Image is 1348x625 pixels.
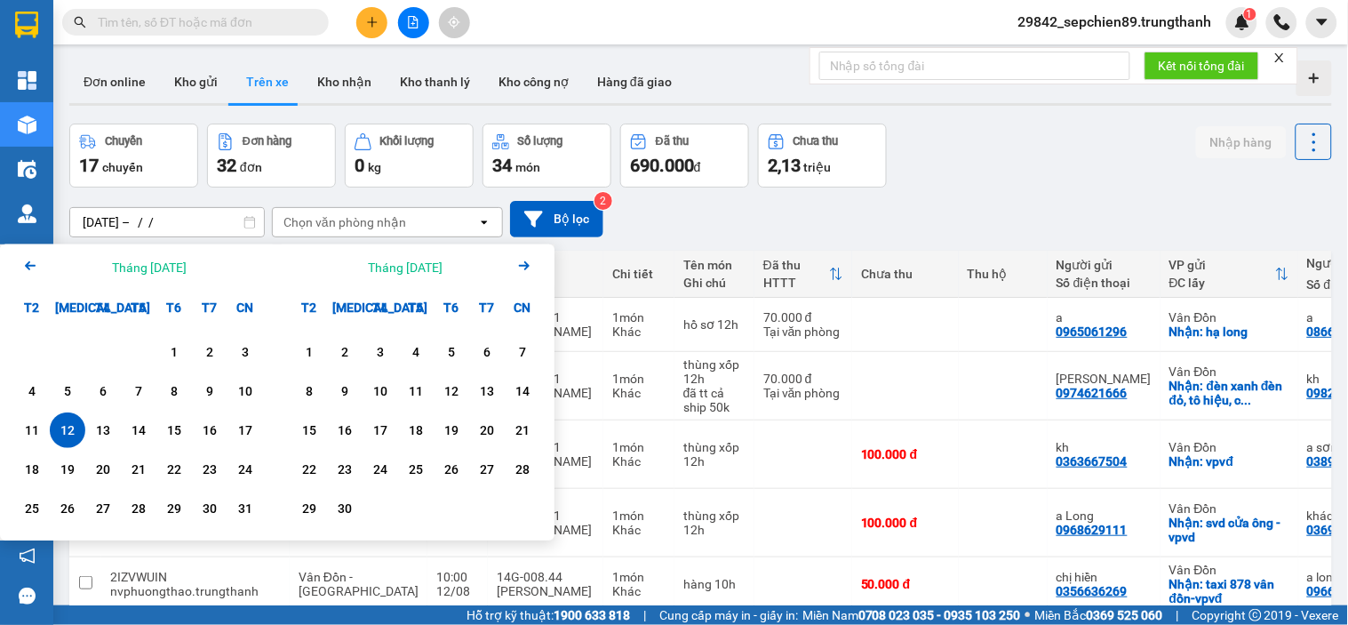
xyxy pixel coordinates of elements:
span: 17 [79,155,99,176]
div: 30 [332,498,357,519]
div: [MEDICAL_DATA] [327,290,363,325]
div: Choose Chủ Nhật, tháng 08 24 2025. It's available. [227,452,263,487]
div: T5 [398,290,434,325]
button: Kho gửi [160,60,232,103]
div: 19 [55,459,80,480]
div: 16 [332,420,357,441]
div: Vân Đồn [1169,365,1289,379]
button: Đơn hàng32đơn [207,124,336,188]
div: 3 [233,341,258,363]
div: T6 [156,290,192,325]
div: 7 [126,381,151,402]
div: Choose Thứ Hai, tháng 08 25 2025. It's available. [14,491,50,526]
span: kg [368,160,381,174]
input: Select a date range. [70,208,264,236]
div: Choose Thứ Bảy, tháng 08 30 2025. It's available. [192,491,227,526]
div: 5 [55,381,80,402]
div: 8 [297,381,322,402]
div: Choose Thứ Ba, tháng 08 5 2025. It's available. [50,373,85,409]
strong: 0369 525 060 [1087,608,1163,622]
span: đ [694,160,701,174]
button: Trên xe [232,60,303,103]
span: | [643,605,646,625]
div: 15 [297,420,322,441]
div: Choose Thứ Tư, tháng 09 17 2025. It's available. [363,413,398,448]
div: Choose Chủ Nhật, tháng 08 17 2025. It's available. [227,413,263,448]
div: [PERSON_NAME] [497,584,594,598]
div: VP gửi [1169,258,1275,272]
div: 2IZVWUIN [110,570,281,584]
div: Khác [612,454,666,469]
div: 0965061296 [1057,325,1128,339]
div: Choose Chủ Nhật, tháng 08 3 2025. It's available. [227,334,263,370]
div: Ghi chú [683,276,746,290]
div: Choose Thứ Ba, tháng 08 26 2025. It's available. [50,491,85,526]
div: Nhận: vpvđ [1169,454,1289,469]
div: 9 [332,381,357,402]
div: Choose Thứ Hai, tháng 09 29 2025. It's available. [291,491,327,526]
span: Vân Đồn - [GEOGRAPHIC_DATA] [299,570,419,598]
div: 0968629111 [1057,523,1128,537]
div: Choose Thứ Tư, tháng 08 6 2025. It's available. [85,373,121,409]
div: Choose Thứ Bảy, tháng 09 20 2025. It's available. [469,413,505,448]
div: 3 [368,341,393,363]
div: 14G-008.44 [497,570,594,584]
button: aim [439,7,470,38]
img: warehouse-icon [18,160,36,179]
div: Choose Thứ Bảy, tháng 08 2 2025. It's available. [192,334,227,370]
div: Choose Thứ Tư, tháng 09 3 2025. It's available. [363,334,398,370]
div: Khác [612,386,666,400]
div: Choose Thứ Hai, tháng 08 11 2025. It's available. [14,413,50,448]
span: file-add [407,16,419,28]
button: Số lượng34món [483,124,611,188]
div: 10 [368,381,393,402]
div: nvphuongthao.trungthanh [110,584,281,598]
div: 14 [126,420,151,441]
div: Choose Thứ Hai, tháng 08 18 2025. It's available. [14,452,50,487]
button: Kho nhận [303,60,386,103]
span: Miền Nam [802,605,1021,625]
div: Vân Đồn [1169,563,1289,577]
div: T5 [121,290,156,325]
div: 6 [475,341,499,363]
span: | [1177,605,1179,625]
div: Chi tiết [612,267,666,281]
div: 20 [475,420,499,441]
span: 1 [1247,8,1253,20]
div: Choose Thứ Hai, tháng 09 15 2025. It's available. [291,413,327,448]
sup: 2 [594,192,612,210]
div: Choose Thứ Ba, tháng 09 30 2025. It's available. [327,491,363,526]
div: chị hiền [1057,570,1152,584]
th: Toggle SortBy [1161,251,1298,298]
div: Chưa thu [794,135,839,148]
div: 8 [162,381,187,402]
div: Đơn hàng [243,135,291,148]
div: Choose Thứ Bảy, tháng 08 9 2025. It's available. [192,373,227,409]
img: icon-new-feature [1234,14,1250,30]
div: c giang [1057,372,1152,386]
strong: 0708 023 035 - 0935 103 250 [858,608,1021,622]
div: 4 [20,381,44,402]
button: Previous month. [20,255,41,279]
div: Choose Thứ Bảy, tháng 08 16 2025. It's available. [192,413,227,448]
div: Nhận: hạ long [1169,325,1289,339]
div: [MEDICAL_DATA] [50,290,85,325]
div: 13 [91,420,116,441]
div: 1 [297,341,322,363]
div: Selected start date. Thứ Ba, tháng 08 12 2025. It's available. [50,413,85,448]
div: T2 [14,290,50,325]
div: Choose Thứ Tư, tháng 08 20 2025. It's available. [85,452,121,487]
div: 70.000 đ [763,310,843,325]
div: T7 [192,290,227,325]
div: Nhận: svd cửa ông -vpvd [1169,516,1289,544]
div: 1 món [612,310,666,325]
div: Chọn văn phòng nhận [283,213,406,231]
div: Choose Thứ Năm, tháng 08 14 2025. It's available. [121,413,156,448]
span: món [515,160,540,174]
svg: open [477,215,491,229]
div: Choose Thứ Sáu, tháng 08 22 2025. It's available. [156,452,192,487]
div: T2 [291,290,327,325]
div: 70.000 đ [763,372,843,386]
div: Tại văn phòng [763,386,843,400]
span: plus [366,16,379,28]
